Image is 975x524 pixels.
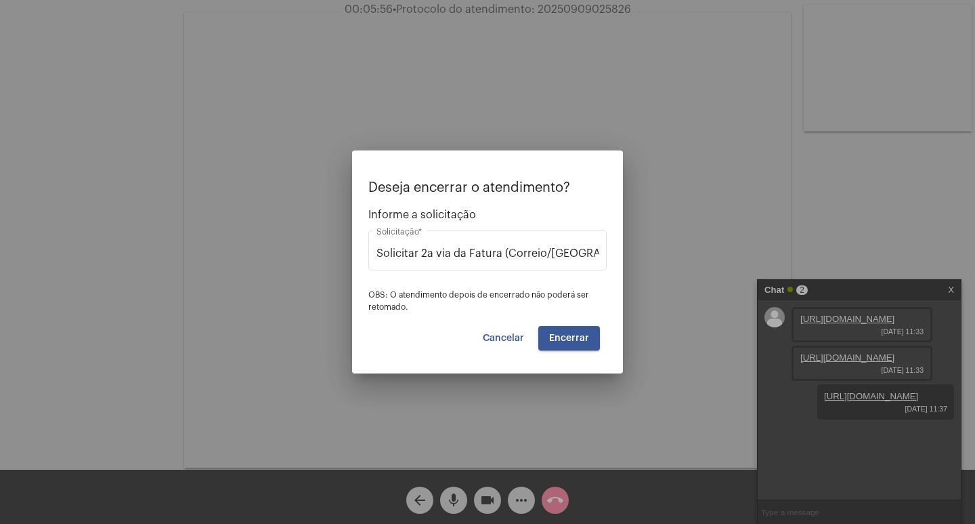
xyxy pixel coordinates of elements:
span: Informe a solicitação [368,209,607,221]
span: OBS: O atendimento depois de encerrado não poderá ser retomado. [368,291,589,311]
span: Encerrar [549,334,589,343]
p: Deseja encerrar o atendimento? [368,180,607,195]
button: Cancelar [472,326,535,350]
button: Encerrar [538,326,600,350]
span: Cancelar [483,334,524,343]
input: Buscar solicitação [376,247,599,260]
